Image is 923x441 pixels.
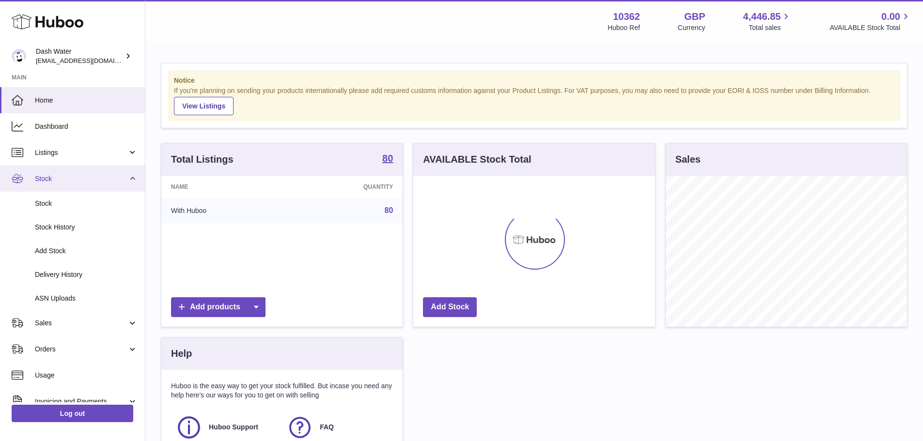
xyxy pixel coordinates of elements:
span: 4,446.85 [743,10,781,23]
th: Name [161,176,289,198]
a: 0.00 AVAILABLE Stock Total [829,10,911,32]
strong: 80 [382,153,393,163]
strong: 10362 [613,10,640,23]
img: internalAdmin-10362@internal.huboo.com [12,49,26,63]
a: Add products [171,297,266,317]
div: Huboo Ref [608,23,640,32]
h3: Total Listings [171,153,234,166]
span: FAQ [320,423,334,432]
span: ASN Uploads [35,294,138,303]
span: 0.00 [881,10,900,23]
span: Home [35,96,138,105]
a: 4,446.85 Total sales [743,10,792,32]
span: Sales [35,319,127,328]
span: Delivery History [35,270,138,279]
span: Add Stock [35,246,138,256]
td: With Huboo [161,198,289,223]
span: Total sales [749,23,792,32]
h3: AVAILABLE Stock Total [423,153,531,166]
h3: Help [171,347,192,360]
a: Add Stock [423,297,477,317]
a: FAQ [287,414,388,441]
span: Orders [35,345,127,354]
strong: Notice [174,76,894,85]
h3: Sales [675,153,701,166]
div: Currency [678,23,705,32]
a: Log out [12,405,133,422]
a: Huboo Support [176,414,277,441]
strong: GBP [684,10,705,23]
div: Dash Water [36,47,123,65]
span: Stock History [35,223,138,232]
span: Invoicing and Payments [35,397,127,406]
span: Stock [35,174,127,183]
span: AVAILABLE Stock Total [829,23,911,32]
span: Usage [35,371,138,380]
p: Huboo is the easy way to get your stock fulfilled. But incase you need any help here's our ways f... [171,381,393,400]
span: Stock [35,199,138,208]
th: Quantity [289,176,403,198]
span: Listings [35,148,127,157]
span: Dashboard [35,122,138,131]
span: [EMAIL_ADDRESS][DOMAIN_NAME] [36,57,142,64]
a: 80 [382,153,393,165]
a: 80 [385,206,393,214]
a: View Listings [174,97,234,115]
div: If you're planning on sending your products internationally please add required customs informati... [174,86,894,115]
span: Huboo Support [209,423,258,432]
